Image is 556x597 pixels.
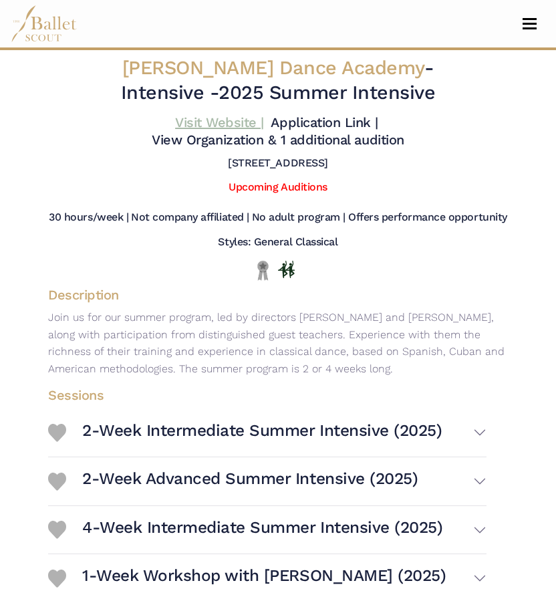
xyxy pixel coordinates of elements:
[82,414,486,452] button: 2-Week Intermediate Summer Intensive (2025)
[252,211,345,225] h5: No adult program |
[48,570,66,588] img: Heart
[152,132,404,148] a: View Organization & 1 additional audition
[82,511,486,549] button: 4-Week Intermediate Summer Intensive (2025)
[37,286,519,304] h4: Description
[131,211,249,225] h5: Not company affiliated |
[82,468,418,489] h3: 2-Week Advanced Summer Intensive (2025)
[37,386,497,404] h4: Sessions
[278,261,295,278] img: In Person
[228,156,327,170] h5: [STREET_ADDRESS]
[218,235,337,249] h5: Styles: General Classical
[271,114,378,130] a: Application Link |
[175,114,264,130] a: Visit Website |
[122,56,424,79] span: [PERSON_NAME] Dance Academy
[514,17,545,30] button: Toggle navigation
[82,517,442,538] h3: 4-Week Intermediate Summer Intensive (2025)
[82,560,486,597] button: 1-Week Workshop with [PERSON_NAME] (2025)
[88,55,468,106] h2: - 2025 Summer Intensive
[348,211,507,225] h5: Offers performance opportunity
[82,565,446,586] h3: 1-Week Workshop with [PERSON_NAME] (2025)
[49,211,128,225] h5: 30 hours/week |
[82,420,442,441] h3: 2-Week Intermediate Summer Intensive (2025)
[82,463,486,500] button: 2-Week Advanced Summer Intensive (2025)
[255,260,271,281] img: Local
[48,473,66,491] img: Heart
[48,424,66,442] img: Heart
[37,309,519,377] p: Join us for our summer program, led by directors [PERSON_NAME] and [PERSON_NAME], along with part...
[229,181,327,193] a: Upcoming Auditions
[121,81,219,104] span: Intensive -
[48,521,66,539] img: Heart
